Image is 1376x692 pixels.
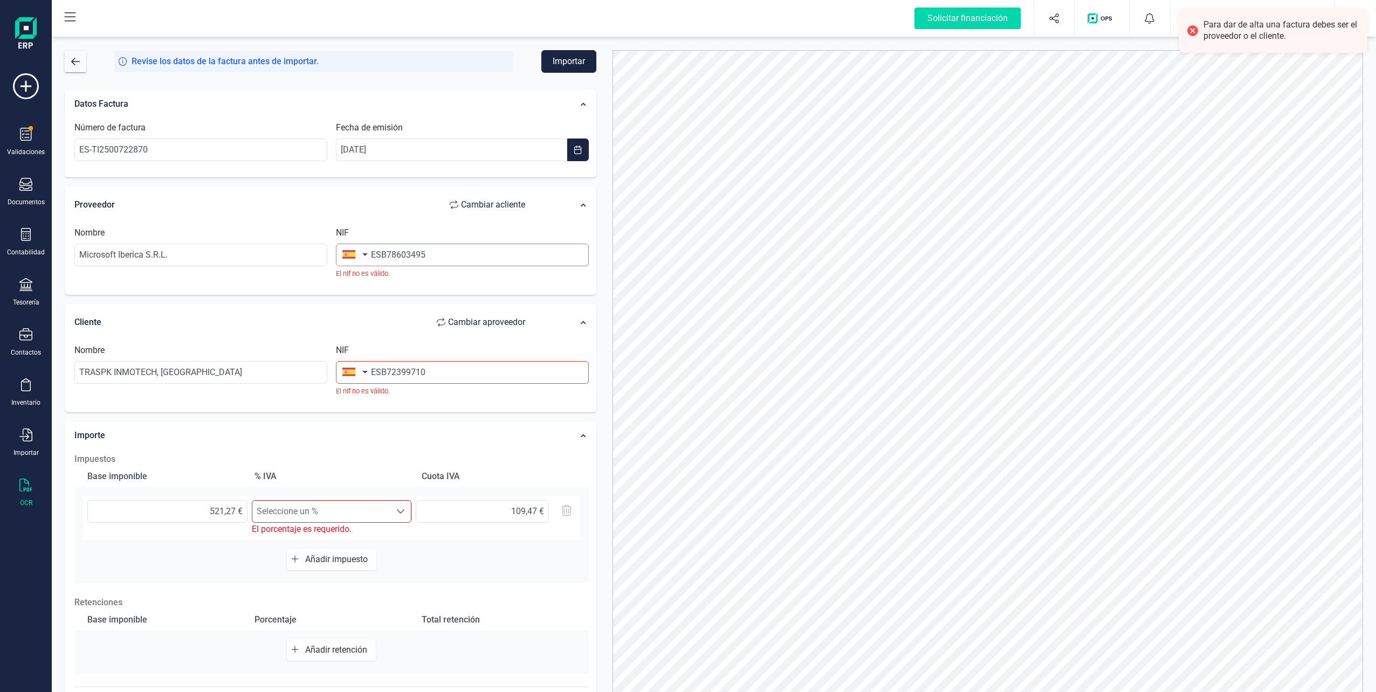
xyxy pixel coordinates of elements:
[74,226,105,239] label: Nombre
[448,316,525,329] span: Cambiar a proveedor
[1203,19,1359,42] div: Para dar de alta una factura debes ser el proveedor o el cliente.
[1088,13,1116,24] img: Logo de OPS
[13,298,39,307] div: Tesorería
[417,466,580,487] div: Cuota IVA
[541,50,596,73] button: Importar
[252,523,412,536] div: El porcentaje es requerido.
[250,609,413,631] div: Porcentaje
[74,312,536,333] div: Cliente
[8,198,45,206] div: Documentos
[74,596,589,609] p: Retenciones
[74,453,589,466] h2: Impuestos
[252,501,391,522] span: Seleccione un %
[74,344,105,357] label: Nombre
[83,466,246,487] div: Base imponible
[250,466,413,487] div: % IVA
[336,344,349,357] label: NIF
[83,609,246,631] div: Base imponible
[1188,6,1212,30] img: EC
[74,121,146,134] label: Número de factura
[336,386,589,396] small: El nif no es válido.
[74,194,536,216] div: Proveedor
[287,639,376,661] button: Añadir retención
[902,1,1034,36] button: Solicitar financiación
[336,268,589,279] small: El nif no es válido.
[461,198,525,211] span: Cambiar a cliente
[7,148,45,156] div: Validaciones
[287,549,376,570] button: Añadir impuesto
[305,554,372,564] span: Añadir impuesto
[7,248,45,257] div: Contabilidad
[1081,1,1123,36] button: Logo de OPS
[74,430,105,440] span: Importe
[336,121,403,134] label: Fecha de emisión
[87,500,247,523] input: 0,00 €
[11,348,41,357] div: Contactos
[69,92,541,116] div: Datos Factura
[417,609,580,631] div: Total retención
[416,500,549,523] input: 0,00 €
[132,55,319,68] span: Revise los datos de la factura antes de importar.
[15,17,37,52] img: Logo Finanedi
[13,448,39,457] div: Importar
[20,499,32,507] div: OCR
[336,226,349,239] label: NIF
[439,194,536,216] button: Cambiar acliente
[426,312,536,333] button: Cambiar aproveedor
[1184,1,1322,36] button: ECECO3 HUB SLSISTEMAS HUB
[11,398,40,407] div: Inventario
[914,8,1021,29] div: Solicitar financiación
[305,645,371,655] span: Añadir retención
